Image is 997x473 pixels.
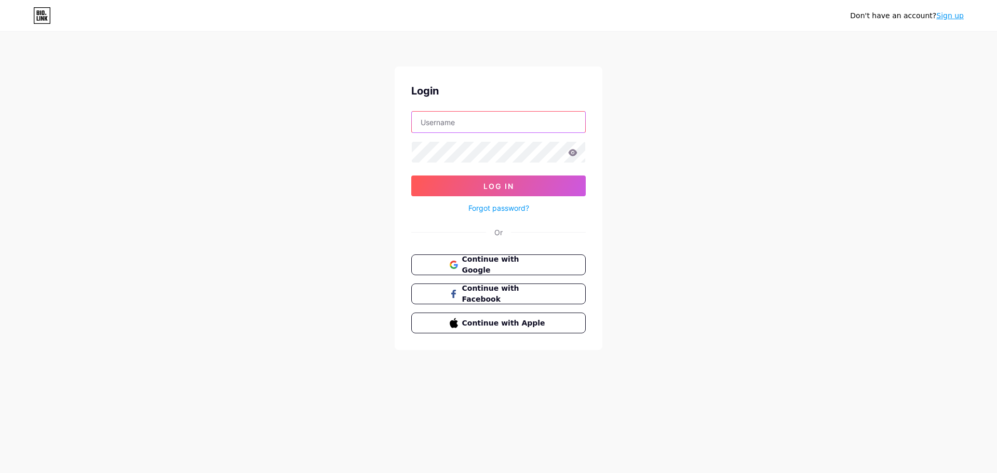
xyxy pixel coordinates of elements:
span: Continue with Google [462,254,548,276]
button: Continue with Google [411,254,586,275]
div: Login [411,83,586,99]
button: Continue with Apple [411,313,586,333]
span: Log In [483,182,514,191]
span: Continue with Facebook [462,283,548,305]
input: Username [412,112,585,132]
div: Don't have an account? [850,10,964,21]
div: Or [494,227,503,238]
a: Forgot password? [468,202,529,213]
button: Log In [411,175,586,196]
button: Continue with Facebook [411,283,586,304]
a: Sign up [936,11,964,20]
span: Continue with Apple [462,318,548,329]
